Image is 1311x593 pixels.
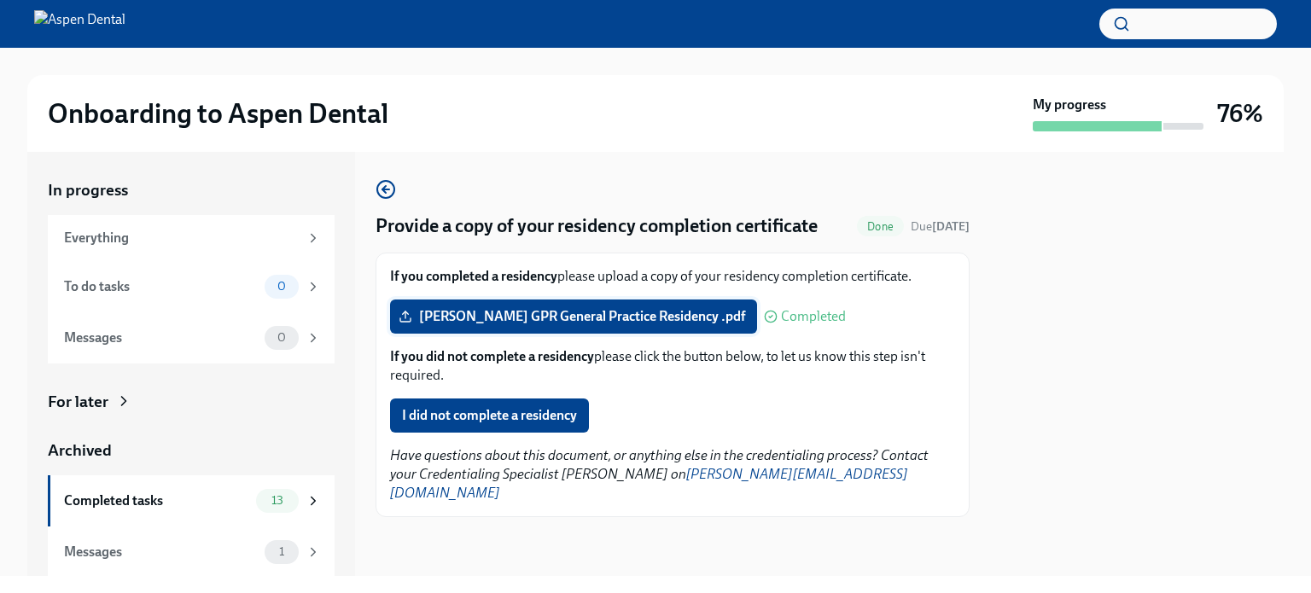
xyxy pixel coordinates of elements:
strong: [DATE] [932,219,970,234]
div: Messages [64,328,258,347]
span: I did not complete a residency [402,407,577,424]
a: Archived [48,439,335,462]
div: Everything [64,229,299,247]
strong: My progress [1033,96,1106,114]
span: Due [911,219,970,234]
p: please click the button below, to let us know this step isn't required. [390,347,955,385]
a: To do tasks0 [48,261,335,312]
a: Messages1 [48,526,335,578]
div: For later [48,391,108,413]
a: Completed tasks13 [48,475,335,526]
em: Have questions about this document, or anything else in the credentialing process? Contact your C... [390,447,929,501]
a: In progress [48,179,335,201]
strong: If you did not complete a residency [390,348,594,364]
a: Messages0 [48,312,335,363]
span: [PERSON_NAME] GPR General Practice Residency .pdf [402,308,745,325]
button: I did not complete a residency [390,398,589,433]
span: Done [857,220,904,233]
span: 1 [269,545,294,558]
span: 13 [261,494,294,507]
a: For later [48,391,335,413]
h3: 76% [1217,98,1263,129]
span: September 6th, 2025 10:00 [911,218,970,235]
p: please upload a copy of your residency completion certificate. [390,267,955,286]
h2: Onboarding to Aspen Dental [48,96,388,131]
h4: Provide a copy of your residency completion certificate [376,213,818,239]
a: Everything [48,215,335,261]
div: Messages [64,543,258,561]
span: 0 [267,280,296,293]
strong: If you completed a residency [390,268,557,284]
span: 0 [267,331,296,344]
label: [PERSON_NAME] GPR General Practice Residency .pdf [390,299,757,334]
div: To do tasks [64,277,258,296]
img: Aspen Dental [34,10,125,38]
span: Completed [781,310,846,323]
div: Completed tasks [64,491,249,510]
